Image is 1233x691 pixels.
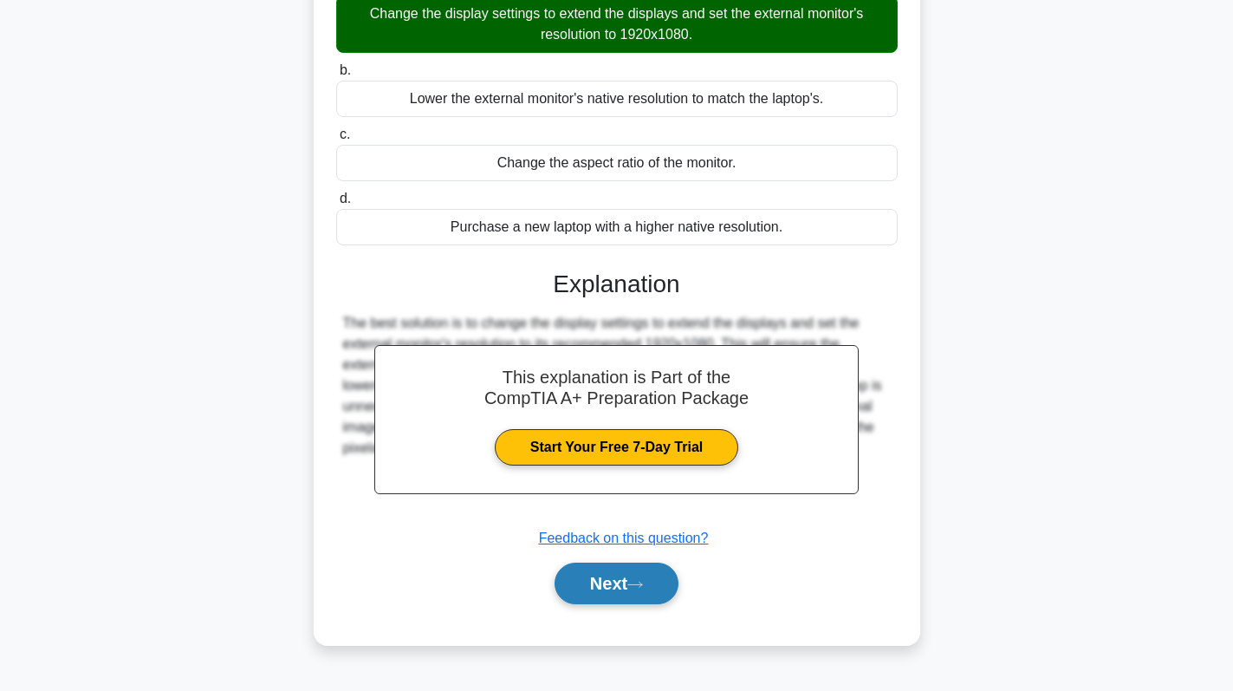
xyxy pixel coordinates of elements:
[336,209,898,245] div: Purchase a new laptop with a higher native resolution.
[539,531,709,545] a: Feedback on this question?
[340,127,350,141] span: c.
[347,270,887,299] h3: Explanation
[495,429,738,466] a: Start Your Free 7-Day Trial
[343,313,891,459] div: The best solution is to change the display settings to extend the displays and set the external m...
[336,145,898,181] div: Change the aspect ratio of the monitor.
[336,81,898,117] div: Lower the external monitor's native resolution to match the laptop's.
[340,191,351,205] span: d.
[340,62,351,77] span: b.
[555,563,678,604] button: Next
